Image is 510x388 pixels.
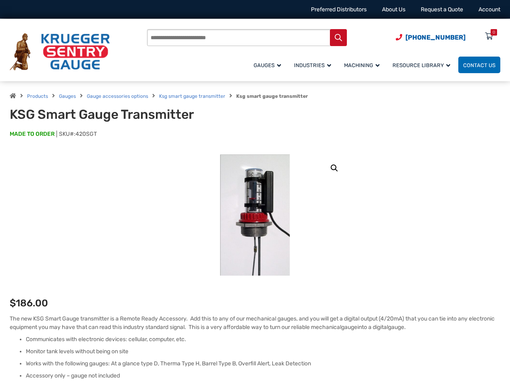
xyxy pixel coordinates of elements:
[294,62,331,68] span: Industries
[388,324,404,331] span: gauge
[26,335,500,344] li: Communicates with electronic devices: cellular, computer, etc.
[382,6,405,13] a: About Us
[405,34,466,41] span: [PHONE_NUMBER]
[458,57,500,73] a: Contact Us
[339,55,388,74] a: Machining
[249,55,289,74] a: Gauges
[254,62,281,68] span: Gauges
[27,93,48,99] a: Products
[220,154,290,276] img: KSG Smart Gauge Transmitter
[57,131,97,137] span: SKU#:
[10,33,110,70] img: Krueger Sentry Gauge
[311,6,367,13] a: Preferred Distributors
[289,55,339,74] a: Industries
[344,62,380,68] span: Machining
[59,93,76,99] a: Gauges
[388,55,458,74] a: Resource Library
[159,93,225,99] a: Ksg smart gauge transmitter
[10,130,55,138] span: MADE TO ORDER
[76,131,97,137] span: 420SGT
[463,62,495,68] span: Contact Us
[392,62,450,68] span: Resource Library
[327,161,342,175] a: View full-screen image gallery
[341,324,357,331] span: gauge
[10,297,16,309] span: $
[396,32,466,42] a: Phone Number (920) 434-8860
[10,297,48,309] bdi: 186.00
[236,93,308,99] strong: Ksg smart gauge transmitter
[10,107,206,122] h1: KSG Smart Gauge Transmitter
[87,93,148,99] a: Gauge accessories options
[26,360,500,368] li: Works with the following gauges: At a glance type D, Therma Type H, Barrel Type B, Overfill Alert...
[26,348,500,356] li: Monitor tank levels without being on site
[26,372,500,380] li: Accessory only – gauge not included
[10,314,500,331] p: The new KSG Smart Gauge transmitter is a Remote Ready Accessory. Add this to any of our mechanica...
[421,6,463,13] a: Request a Quote
[479,6,500,13] a: Account
[493,29,495,36] div: 0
